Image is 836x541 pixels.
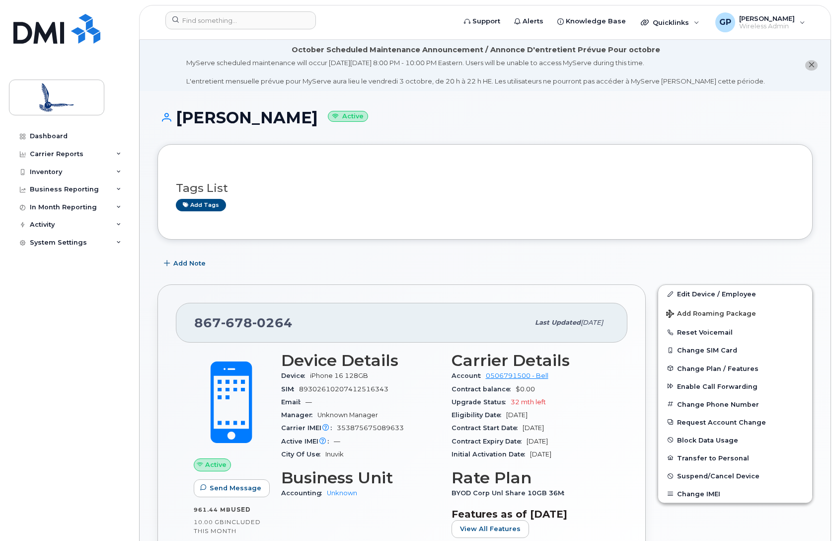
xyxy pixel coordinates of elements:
button: close notification [805,60,818,71]
span: 89302610207412516343 [299,385,388,393]
span: Contract Start Date [452,424,523,432]
span: $0.00 [516,385,535,393]
h1: [PERSON_NAME] [157,109,813,126]
a: Edit Device / Employee [658,285,812,303]
span: [DATE] [530,451,551,458]
button: Change Plan / Features [658,360,812,377]
h3: Device Details [281,352,440,369]
span: included this month [194,518,261,535]
h3: Carrier Details [452,352,610,369]
button: Enable Call Forwarding [658,377,812,395]
span: Enable Call Forwarding [677,382,758,390]
span: View All Features [460,524,521,534]
span: Unknown Manager [317,411,378,419]
span: Eligibility Date [452,411,506,419]
span: Active IMEI [281,438,334,445]
span: Inuvik [325,451,344,458]
div: MyServe scheduled maintenance will occur [DATE][DATE] 8:00 PM - 10:00 PM Eastern. Users will be u... [186,58,765,86]
span: Send Message [210,483,261,493]
button: Transfer to Personal [658,449,812,467]
span: Active [205,460,227,469]
span: Carrier IMEI [281,424,337,432]
span: Account [452,372,486,379]
button: Request Account Change [658,413,812,431]
span: — [334,438,340,445]
button: Change SIM Card [658,341,812,359]
small: Active [328,111,368,122]
span: used [231,506,251,513]
a: Unknown [327,489,357,497]
span: [DATE] [581,319,603,326]
span: BYOD Corp Unl Share 10GB 36M [452,489,569,497]
span: Upgrade Status [452,398,511,406]
span: 867 [194,315,293,330]
div: October Scheduled Maintenance Announcement / Annonce D'entretient Prévue Pour octobre [292,45,660,55]
button: Change IMEI [658,485,812,503]
span: [DATE] [523,424,544,432]
button: Block Data Usage [658,431,812,449]
span: Contract balance [452,385,516,393]
button: Add Note [157,255,214,272]
span: 961.44 MB [194,506,231,513]
span: 32 mth left [511,398,546,406]
span: Device [281,372,310,379]
a: 0506791500 - Bell [486,372,548,379]
span: Contract Expiry Date [452,438,527,445]
h3: Features as of [DATE] [452,508,610,520]
span: Email [281,398,305,406]
span: 353875675089633 [337,424,404,432]
button: Suspend/Cancel Device [658,467,812,485]
span: SIM [281,385,299,393]
span: Manager [281,411,317,419]
span: [DATE] [506,411,528,419]
button: Send Message [194,479,270,497]
span: City Of Use [281,451,325,458]
span: 678 [221,315,252,330]
a: Add tags [176,199,226,211]
span: Accounting [281,489,327,497]
button: Change Phone Number [658,395,812,413]
span: Add Note [173,259,206,268]
span: 10.00 GB [194,519,225,526]
span: 0264 [252,315,293,330]
span: Initial Activation Date [452,451,530,458]
span: iPhone 16 128GB [310,372,368,379]
span: Add Roaming Package [666,310,756,319]
span: Change Plan / Features [677,364,759,372]
h3: Rate Plan [452,469,610,487]
span: Last updated [535,319,581,326]
h3: Business Unit [281,469,440,487]
span: — [305,398,312,406]
span: [DATE] [527,438,548,445]
h3: Tags List [176,182,794,194]
span: Suspend/Cancel Device [677,472,760,480]
button: Reset Voicemail [658,323,812,341]
button: Add Roaming Package [658,303,812,323]
button: View All Features [452,520,529,538]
